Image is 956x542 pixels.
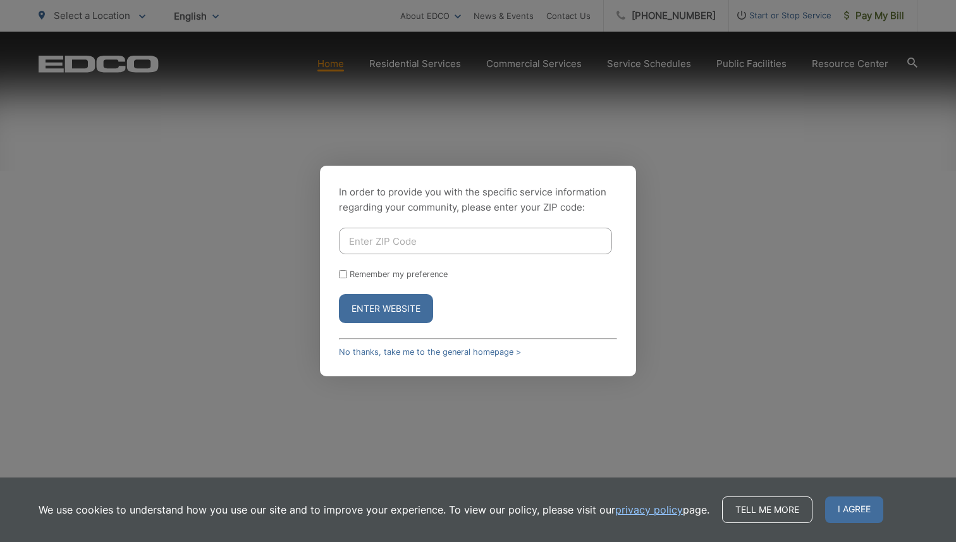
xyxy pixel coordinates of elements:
[615,502,683,517] a: privacy policy
[825,496,883,523] span: I agree
[39,502,709,517] p: We use cookies to understand how you use our site and to improve your experience. To view our pol...
[339,294,433,323] button: Enter Website
[339,228,612,254] input: Enter ZIP Code
[339,185,617,215] p: In order to provide you with the specific service information regarding your community, please en...
[339,347,521,357] a: No thanks, take me to the general homepage >
[350,269,448,279] label: Remember my preference
[722,496,812,523] a: Tell me more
